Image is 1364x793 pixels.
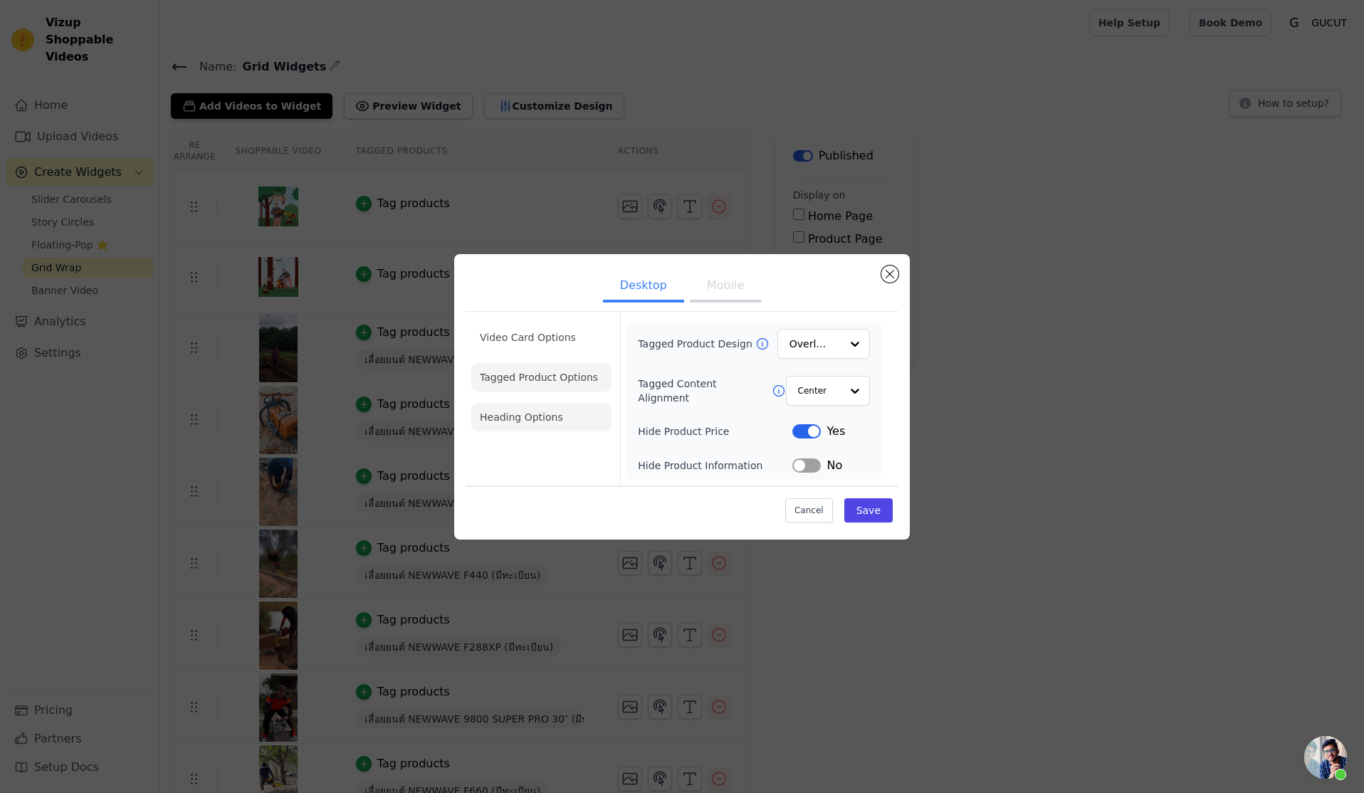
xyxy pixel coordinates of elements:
img: tab_domain_overview_orange.svg [41,83,53,94]
div: Domain Overview [57,84,127,93]
label: Tagged Content Alignment [638,377,771,405]
button: Cancel [785,498,833,522]
img: website_grey.svg [23,37,34,48]
div: v 4.0.25 [40,23,70,34]
li: Tagged Product Options [471,363,612,392]
img: logo_orange.svg [23,23,34,34]
div: Keywords by Traffic [159,84,235,93]
img: tab_keywords_by_traffic_grey.svg [144,83,155,94]
button: Desktop [603,271,684,303]
li: Heading Options [471,403,612,431]
span: No [827,457,842,474]
button: Close modal [881,266,898,283]
label: Hide Product Price [638,424,792,438]
button: Save [844,498,893,522]
span: Yes [827,423,845,440]
label: Hide Product Information [638,458,792,473]
li: Video Card Options [471,323,612,352]
div: Domain: [DOMAIN_NAME] [37,37,157,48]
div: คำแนะนำเมื่อวางเมาส์เหนือปุ่มเปิด [1304,736,1347,779]
button: Mobile [690,271,761,303]
label: Tagged Product Design [638,337,755,351]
